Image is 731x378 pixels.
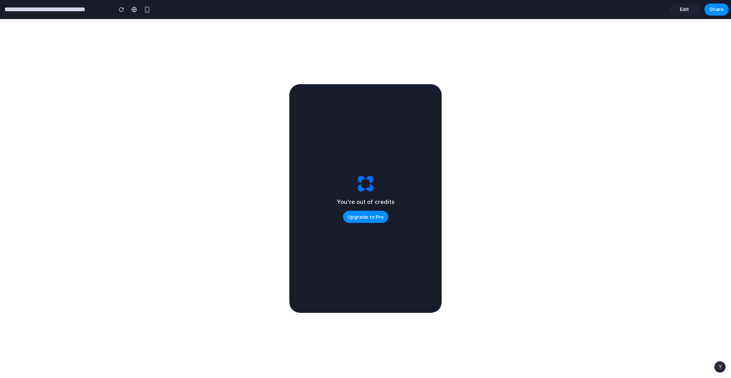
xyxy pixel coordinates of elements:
button: Upgrade to Pro [343,211,388,223]
span: Share [709,6,724,13]
button: Share [704,3,729,16]
a: Edit [669,3,700,16]
h2: You're out of credits [337,198,394,207]
span: Upgrade to Pro [348,213,384,221]
span: Edit [680,6,689,13]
